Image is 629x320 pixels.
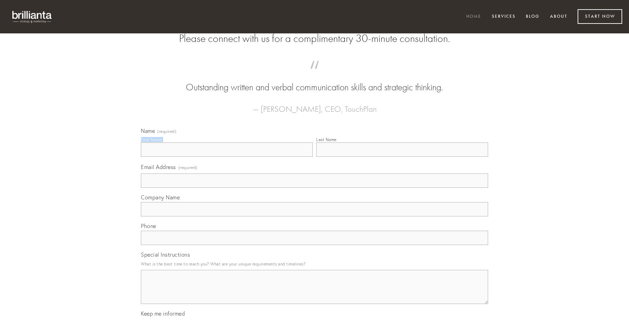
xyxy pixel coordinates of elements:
[141,259,488,269] p: What is the best time to reach you? What are your unique requirements and timelines?
[152,67,477,94] blockquote: Outstanding written and verbal communication skills and strategic thinking.
[141,251,190,258] span: Special Instructions
[487,11,520,22] a: Services
[7,7,58,27] img: brillianta - research, strategy, marketing
[157,129,176,134] span: (required)
[316,137,337,142] div: Last Name
[178,163,197,172] span: (required)
[141,310,185,317] span: Keep me informed
[141,127,155,134] span: Name
[152,94,477,116] figcaption: — [PERSON_NAME], CEO, TouchPlan
[546,11,572,22] a: About
[141,32,488,45] h2: Please connect with us for a complimentary 30-minute consultation.
[141,164,176,170] span: Email Address
[521,11,544,22] a: Blog
[141,223,156,229] span: Phone
[141,137,162,142] div: First Name
[578,9,622,24] a: Start Now
[141,194,180,201] span: Company Name
[462,11,486,22] a: Home
[152,67,477,81] span: “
